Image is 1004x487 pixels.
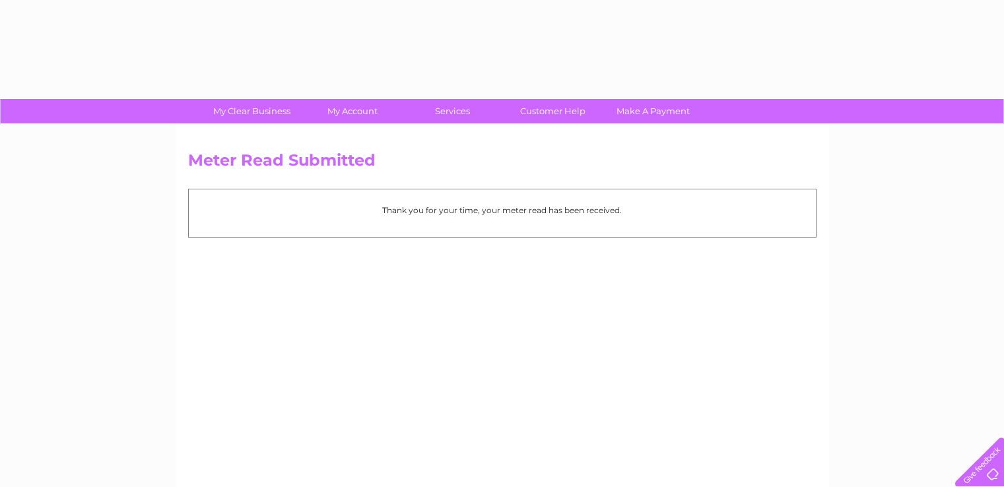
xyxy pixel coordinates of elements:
[498,99,607,123] a: Customer Help
[398,99,507,123] a: Services
[599,99,708,123] a: Make A Payment
[298,99,407,123] a: My Account
[195,204,809,216] p: Thank you for your time, your meter read has been received.
[197,99,306,123] a: My Clear Business
[188,151,817,176] h2: Meter Read Submitted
